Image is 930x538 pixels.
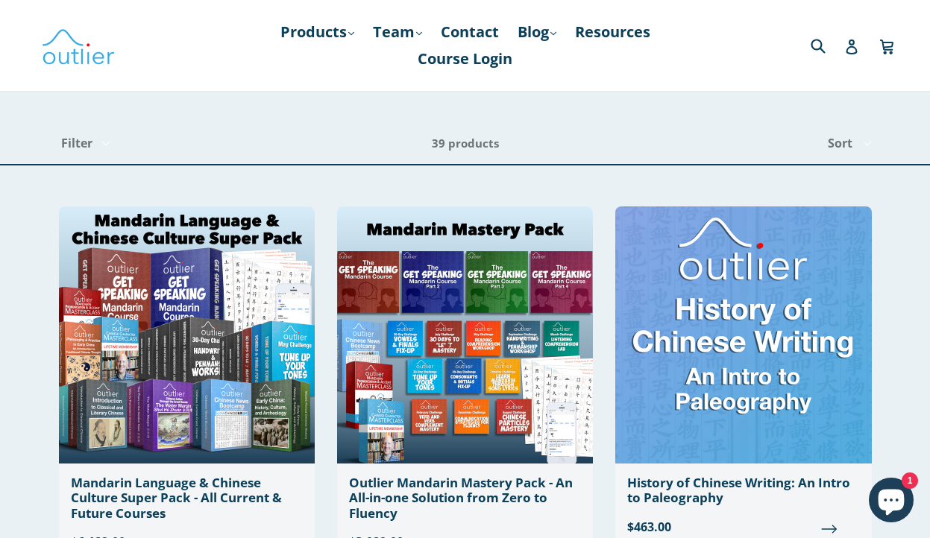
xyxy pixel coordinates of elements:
img: Outlier Mandarin Mastery Pack - An All-in-one Solution from Zero to Fluency [337,206,593,463]
span: $463.00 [627,518,859,536]
span: 39 products [432,136,499,151]
a: Products [273,19,362,45]
img: Mandarin Language & Chinese Culture Super Pack - All Current & Future Courses [59,206,315,463]
a: Resources [568,19,658,45]
input: Search [807,30,848,60]
img: History of Chinese Writing: An Intro to Paleography [615,206,871,463]
div: Outlier Mandarin Mastery Pack - An All-in-one Solution from Zero to Fluency [349,475,581,521]
a: Course Login [410,45,520,72]
div: History of Chinese Writing: An Intro to Paleography [627,475,859,506]
inbox-online-store-chat: Shopify online store chat [864,478,918,526]
a: Blog [510,19,564,45]
div: Mandarin Language & Chinese Culture Super Pack - All Current & Future Courses [71,475,303,521]
a: Contact [433,19,506,45]
a: Team [365,19,430,45]
img: Outlier Linguistics [41,24,116,67]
